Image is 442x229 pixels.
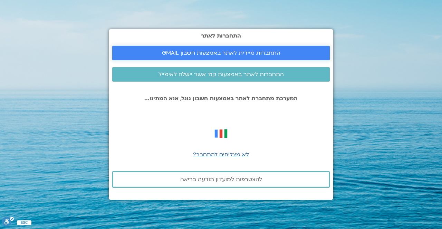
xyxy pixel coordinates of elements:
[193,151,249,158] a: לא מצליחים להתחבר?
[112,67,330,82] a: התחברות לאתר באמצעות קוד אשר יישלח לאימייל
[112,95,330,102] p: המערכת מתחברת לאתר באמצעות חשבון גוגל, אנא המתינו...
[112,171,330,188] a: להצטרפות למועדון תודעה בריאה
[112,33,330,39] h2: התחברות לאתר
[112,46,330,60] a: התחברות מיידית לאתר באמצעות חשבון GMAIL
[158,71,284,77] span: התחברות לאתר באמצעות קוד אשר יישלח לאימייל
[180,176,262,183] span: להצטרפות למועדון תודעה בריאה
[162,50,280,56] span: התחברות מיידית לאתר באמצעות חשבון GMAIL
